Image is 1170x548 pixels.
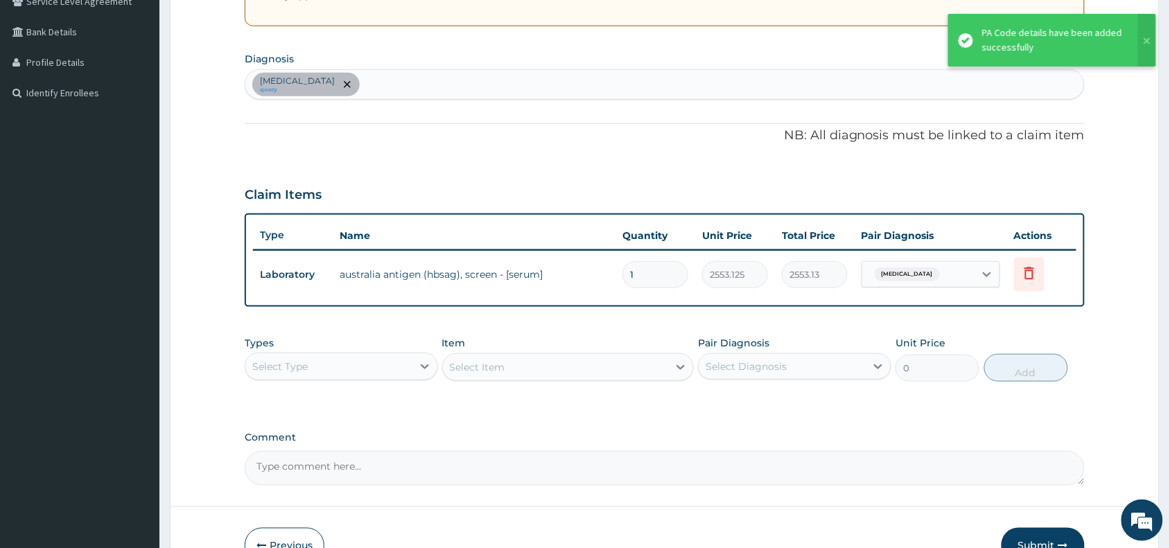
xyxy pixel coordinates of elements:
[227,7,261,40] div: Minimize live chat window
[1007,222,1076,249] th: Actions
[695,222,775,249] th: Unit Price
[245,337,274,349] label: Types
[896,336,945,350] label: Unit Price
[26,69,56,104] img: d_794563401_company_1708531726252_794563401
[982,26,1125,55] div: PA Code details have been added successfully
[72,78,233,96] div: Chat with us now
[875,267,940,281] span: [MEDICAL_DATA]
[245,432,1085,443] label: Comment
[333,260,615,288] td: australia antigen (hbsag), screen - [serum]
[7,378,264,427] textarea: Type your message and hit 'Enter'
[855,222,1007,249] th: Pair Diagnosis
[341,78,353,91] span: remove selection option
[260,87,335,94] small: query
[706,360,787,373] div: Select Diagnosis
[442,336,466,350] label: Item
[245,52,294,66] label: Diagnosis
[984,354,1068,382] button: Add
[253,262,333,288] td: Laboratory
[80,175,191,315] span: We're online!
[245,127,1085,145] p: NB: All diagnosis must be linked to a claim item
[260,76,335,87] p: [MEDICAL_DATA]
[252,360,308,373] div: Select Type
[698,336,769,350] label: Pair Diagnosis
[775,222,855,249] th: Total Price
[333,222,615,249] th: Name
[615,222,695,249] th: Quantity
[253,222,333,248] th: Type
[245,188,322,203] h3: Claim Items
